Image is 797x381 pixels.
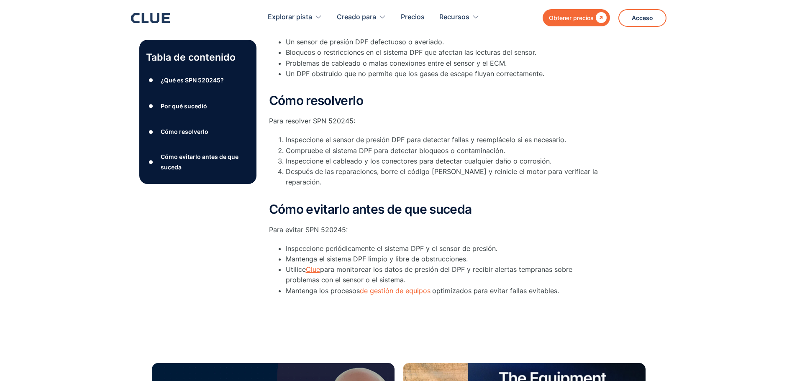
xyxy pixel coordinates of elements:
[286,136,566,144] font: Inspeccione el sensor de presión DPF para detectar fallas y reemplácelo si es necesario.
[286,59,507,67] font: Problemas de cableado o malas conexiones entre el sensor y el ECM.
[286,48,536,56] font: Bloqueos o restricciones en el sistema DPF que afectan las lecturas del sensor.
[337,4,386,31] div: Creado para
[286,167,598,186] font: Después de las reparaciones, borre el código [PERSON_NAME] y reinicie el motor para verificar la ...
[618,9,666,27] a: Acceso
[543,9,610,26] a: Obtener precios
[161,102,207,110] font: Por qué sucedió
[268,4,322,31] div: Explorar pista
[401,13,425,21] font: Precios
[269,225,348,234] font: Para evitar SPN 520245:
[286,265,306,274] font: Utilice
[401,4,425,31] a: Precios
[439,4,479,31] div: Recursos
[286,69,544,78] font: Un DPF obstruido que no permite que los gases de escape fluyan correctamente.
[146,125,250,138] a: ●Cómo resolverlo
[149,129,154,135] font: ●
[149,77,154,84] font: ●
[146,51,236,63] font: Tabla de contenido
[286,255,468,263] font: Mantenga el sistema DPF limpio y libre de obstrucciones.
[269,117,355,125] font: Para resolver SPN 520245:
[432,286,559,295] font: optimizados para evitar fallas evitables.
[286,146,505,155] font: Compruebe el sistema DPF para detectar bloqueos o contaminación.
[306,265,320,274] a: Clue
[360,286,431,295] a: de gestión de equipos
[269,202,472,217] font: Cómo evitarlo antes de que suceda
[161,77,224,84] font: ¿Qué es SPN 520245?
[337,13,376,21] font: Creado para
[146,151,250,172] a: ●Cómo evitarlo antes de que suceda
[149,103,154,109] font: ●
[286,157,551,165] font: Inspeccione el cableado y los conectores para detectar cualquier daño o corrosión.
[632,14,653,21] font: Acceso
[161,128,208,136] font: Cómo resolverlo
[161,153,238,171] font: Cómo evitarlo antes de que suceda
[596,12,607,23] font: 
[286,265,572,284] font: para monitorear los datos de presión del DPF y recibir alertas tempranas sobre problemas con el s...
[269,93,363,108] font: Cómo resolverlo
[439,13,469,21] font: Recursos
[149,159,154,165] font: ●
[286,286,360,295] font: Mantenga los procesos
[286,38,444,46] font: Un sensor de presión DPF defectuoso o averiado.
[268,13,312,21] font: Explorar pista
[549,14,594,21] font: Obtener precios
[146,74,250,87] a: ●¿Qué es SPN 520245?
[286,244,497,253] font: Inspeccione periódicamente el sistema DPF y el sensor de presión.
[146,100,250,113] a: ●Por qué sucedió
